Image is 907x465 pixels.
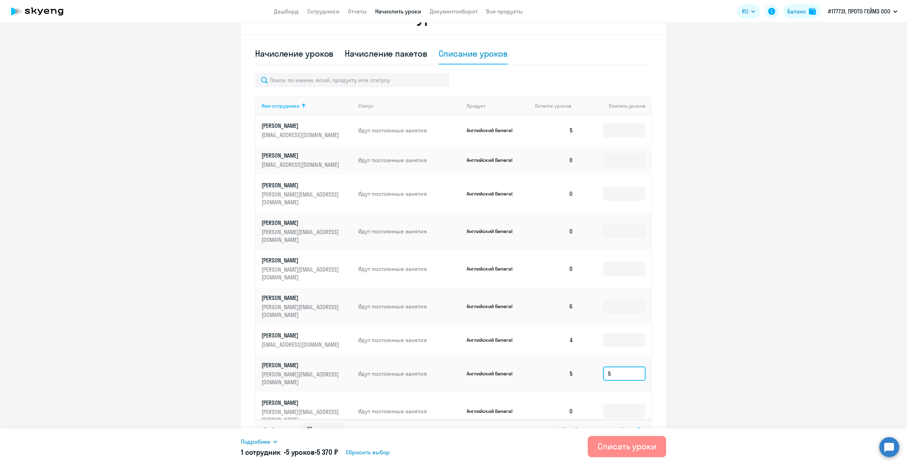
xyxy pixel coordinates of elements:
[307,8,339,15] a: Сотрудники
[255,48,333,59] div: Начисление уроков
[588,436,666,457] button: Списать уроки
[346,448,390,457] span: Сбросить выбор
[358,156,461,164] p: Идут постоянные занятия
[557,426,609,432] span: 1 - 10 из 14 сотрудников
[261,399,353,424] a: [PERSON_NAME][PERSON_NAME][EMAIL_ADDRESS][DOMAIN_NAME]
[467,157,520,163] p: Английский General
[824,3,901,20] button: #177731, ПРОТО ГЕЙМЗ ООО
[261,181,341,189] p: [PERSON_NAME]
[375,8,421,15] a: Начислить уроки
[274,8,299,15] a: Дашборд
[529,355,579,392] td: 5
[787,7,806,16] div: Баланс
[598,441,656,452] div: Списать уроки
[467,370,520,377] p: Английский General
[261,341,341,348] p: [EMAIL_ADDRESS][DOMAIN_NAME]
[261,399,341,407] p: [PERSON_NAME]
[467,266,520,272] p: Английский General
[348,8,367,15] a: Отчеты
[529,115,579,145] td: 5
[783,4,820,18] button: Балансbalance
[358,370,461,378] p: Идут постоянные занятия
[261,256,353,281] a: [PERSON_NAME][PERSON_NAME][EMAIL_ADDRESS][DOMAIN_NAME]
[529,250,579,288] td: 0
[286,448,315,457] span: 5 уроков
[345,48,427,59] div: Начисление пакетов
[809,8,816,15] img: balance
[358,336,461,344] p: Идут постоянные занятия
[467,408,520,414] p: Английский General
[737,4,760,18] button: RU
[430,8,478,15] a: Документооборот
[358,190,461,198] p: Идут постоянные занятия
[261,331,353,348] a: [PERSON_NAME][EMAIL_ADDRESS][DOMAIN_NAME]
[261,219,353,244] a: [PERSON_NAME][PERSON_NAME][EMAIL_ADDRESS][DOMAIN_NAME]
[467,191,520,197] p: Английский General
[358,265,461,273] p: Идут постоянные занятия
[529,145,579,175] td: 0
[529,325,579,355] td: 4
[261,294,353,319] a: [PERSON_NAME][PERSON_NAME][EMAIL_ADDRESS][DOMAIN_NAME]
[261,228,341,244] p: [PERSON_NAME][EMAIL_ADDRESS][DOMAIN_NAME]
[358,302,461,310] p: Идут постоянные занятия
[467,337,520,343] p: Английский General
[255,73,449,87] input: Поиск по имени, email, продукту или статусу
[261,122,341,130] p: [PERSON_NAME]
[261,219,341,227] p: [PERSON_NAME]
[358,407,461,415] p: Идут постоянные занятия
[467,103,530,109] div: Продукт
[529,392,579,430] td: 0
[358,103,461,109] div: Статус
[261,408,341,424] p: [PERSON_NAME][EMAIL_ADDRESS][DOMAIN_NAME]
[261,256,341,264] p: [PERSON_NAME]
[261,103,353,109] div: Имя сотрудника
[261,303,341,319] p: [PERSON_NAME][EMAIL_ADDRESS][DOMAIN_NAME]
[828,7,890,16] p: #177731, ПРОТО ГЕЙМЗ ООО
[529,175,579,212] td: 0
[535,103,571,109] span: Остаток уроков
[579,96,651,115] th: Списать уроков
[261,361,353,386] a: [PERSON_NAME][PERSON_NAME][EMAIL_ADDRESS][DOMAIN_NAME]
[261,122,353,139] a: [PERSON_NAME][EMAIL_ADDRESS][DOMAIN_NAME]
[261,161,341,169] p: [EMAIL_ADDRESS][DOMAIN_NAME]
[261,294,341,302] p: [PERSON_NAME]
[261,191,341,206] p: [PERSON_NAME][EMAIL_ADDRESS][DOMAIN_NAME]
[535,103,579,109] div: Остаток уроков
[358,103,373,109] div: Статус
[742,7,748,16] span: RU
[467,303,520,310] p: Английский General
[261,181,353,206] a: [PERSON_NAME][PERSON_NAME][EMAIL_ADDRESS][DOMAIN_NAME]
[261,361,341,369] p: [PERSON_NAME]
[264,426,299,432] span: Отображать по:
[467,228,520,234] p: Английский General
[261,266,341,281] p: [PERSON_NAME][EMAIL_ADDRESS][DOMAIN_NAME]
[439,48,508,59] div: Списание уроков
[261,152,341,159] p: [PERSON_NAME]
[241,437,270,446] span: Подробнее
[467,103,486,109] div: Продукт
[261,152,353,169] a: [PERSON_NAME][EMAIL_ADDRESS][DOMAIN_NAME]
[529,288,579,325] td: 6
[358,126,461,134] p: Идут постоянные занятия
[486,8,523,15] a: Все продукты
[261,103,299,109] div: Имя сотрудника
[317,448,338,457] span: 5 370 ₽
[255,8,652,25] h2: Начисление и списание уроков
[261,131,341,139] p: [EMAIL_ADDRESS][DOMAIN_NAME]
[358,227,461,235] p: Идут постоянные занятия
[241,447,338,457] h5: 1 сотрудник • •
[261,370,341,386] p: [PERSON_NAME][EMAIL_ADDRESS][DOMAIN_NAME]
[467,127,520,134] p: Английский General
[529,212,579,250] td: 0
[261,331,341,339] p: [PERSON_NAME]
